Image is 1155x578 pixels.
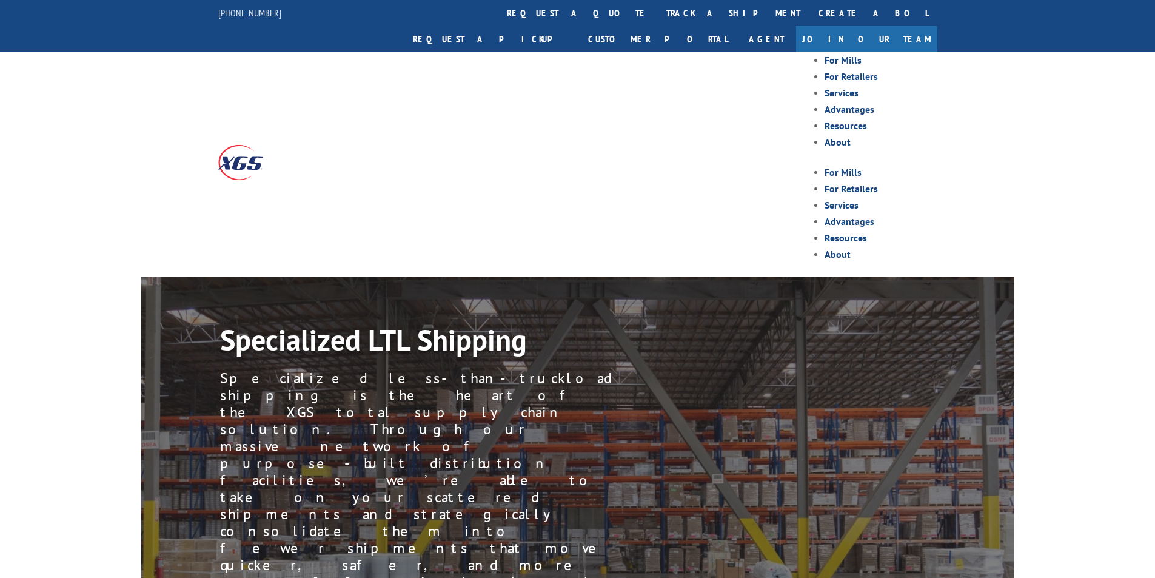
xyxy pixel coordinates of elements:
[825,136,851,148] a: About
[404,26,579,52] a: Request a pickup
[825,54,862,66] a: For Mills
[796,26,937,52] a: Join Our Team
[825,103,874,115] a: Advantages
[579,26,737,52] a: Customer Portal
[218,7,281,19] a: [PHONE_NUMBER]
[825,183,878,195] a: For Retailers
[825,70,878,82] a: For Retailers
[825,215,874,227] a: Advantages
[220,325,590,360] h1: Specialized LTL Shipping
[825,87,859,99] a: Services
[825,119,867,132] a: Resources
[825,166,862,178] a: For Mills
[825,199,859,211] a: Services
[737,26,796,52] a: Agent
[825,232,867,244] a: Resources
[825,248,851,260] a: About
